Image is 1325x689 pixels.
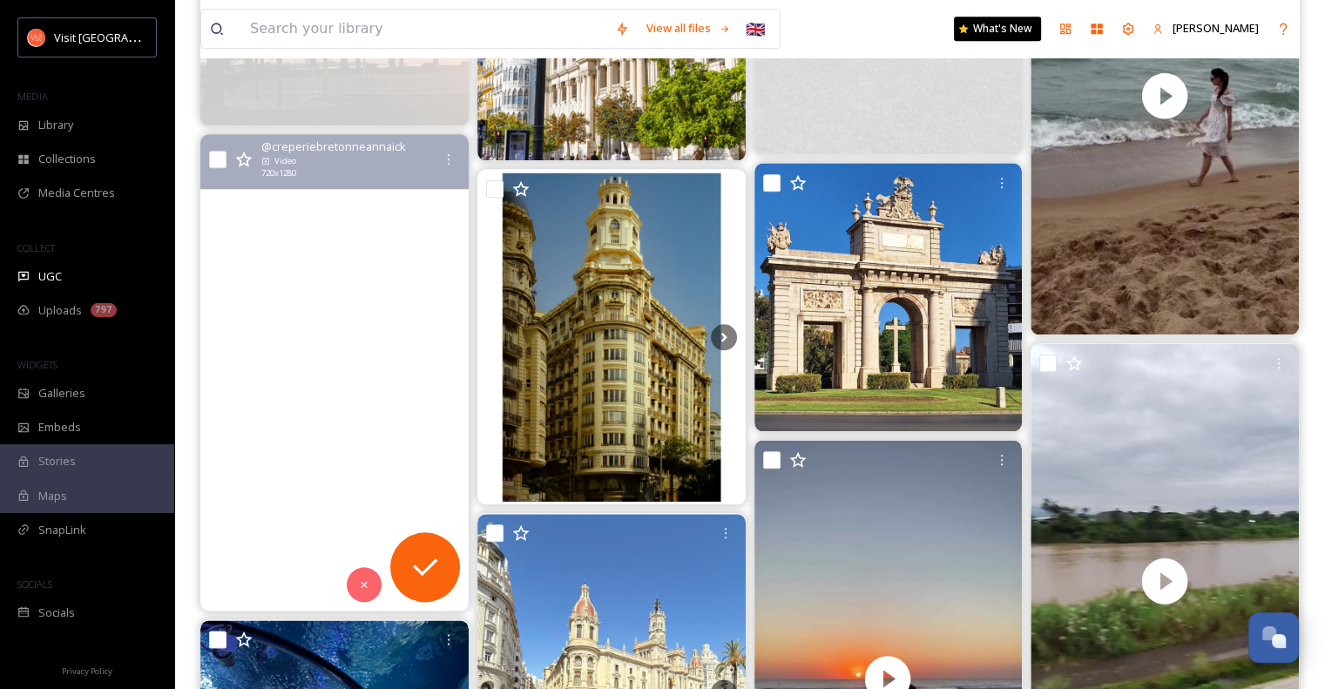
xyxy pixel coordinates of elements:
[91,303,117,317] div: 797
[38,268,62,285] span: UGC
[1144,11,1268,45] a: [PERSON_NAME]
[28,29,45,46] img: download.png
[17,241,55,254] span: COLLECT
[38,185,115,201] span: Media Centres
[38,302,82,319] span: Uploads
[62,665,112,677] span: Privacy Policy
[954,17,1041,41] a: What's New
[1248,612,1299,663] button: Open Chat
[38,453,76,469] span: Stories
[1173,20,1259,36] span: [PERSON_NAME]
[38,419,81,436] span: Embeds
[38,522,86,538] span: SnapLink
[740,13,771,44] div: 🇬🇧
[17,358,57,371] span: WIDGETS
[38,385,85,402] span: Galleries
[200,134,469,611] video: 🇫🇷 ANNAICK - AUTÉNTICA CREPERÍA BRETONA EN VALENCIA En el corazón de Valencia, frente al Micalet ...
[38,117,73,133] span: Library
[754,163,1023,431] img: ManuBu Viajes -Valencia #valencia
[477,170,746,505] img: Valence orangée ° ° ° ° ° Lors d'un weekend a Valence, L'architecture particulière des bâtiments ...
[638,11,740,45] a: View all files
[17,90,48,103] span: MEDIA
[38,605,75,621] span: Socials
[62,659,112,680] a: Privacy Policy
[38,488,67,504] span: Maps
[261,138,406,155] span: @ creperiebretonneannaick
[241,10,606,48] input: Search your library
[274,155,296,167] span: Video
[17,578,52,591] span: SOCIALS
[261,167,296,179] span: 720 x 1280
[38,151,96,167] span: Collections
[54,29,189,45] span: Visit [GEOGRAPHIC_DATA]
